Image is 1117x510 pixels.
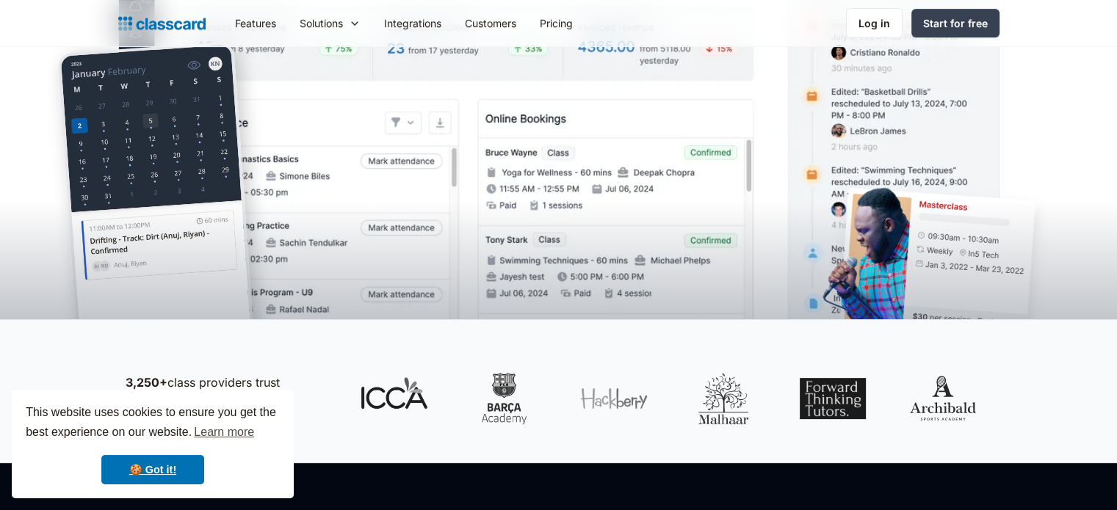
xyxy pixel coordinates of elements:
[223,7,288,40] a: Features
[911,9,999,37] a: Start for free
[372,7,453,40] a: Integrations
[26,404,280,443] span: This website uses cookies to ensure you get the best experience on our website.
[300,15,343,31] div: Solutions
[101,455,204,484] a: dismiss cookie message
[288,7,372,40] div: Solutions
[528,7,585,40] a: Pricing
[846,8,903,38] a: Log in
[118,13,206,34] a: home
[126,374,331,409] p: class providers trust Classcard
[923,15,988,31] div: Start for free
[192,421,256,443] a: learn more about cookies
[453,7,528,40] a: Customers
[126,375,167,390] strong: 3,250+
[858,15,890,31] div: Log in
[12,390,294,498] div: cookieconsent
